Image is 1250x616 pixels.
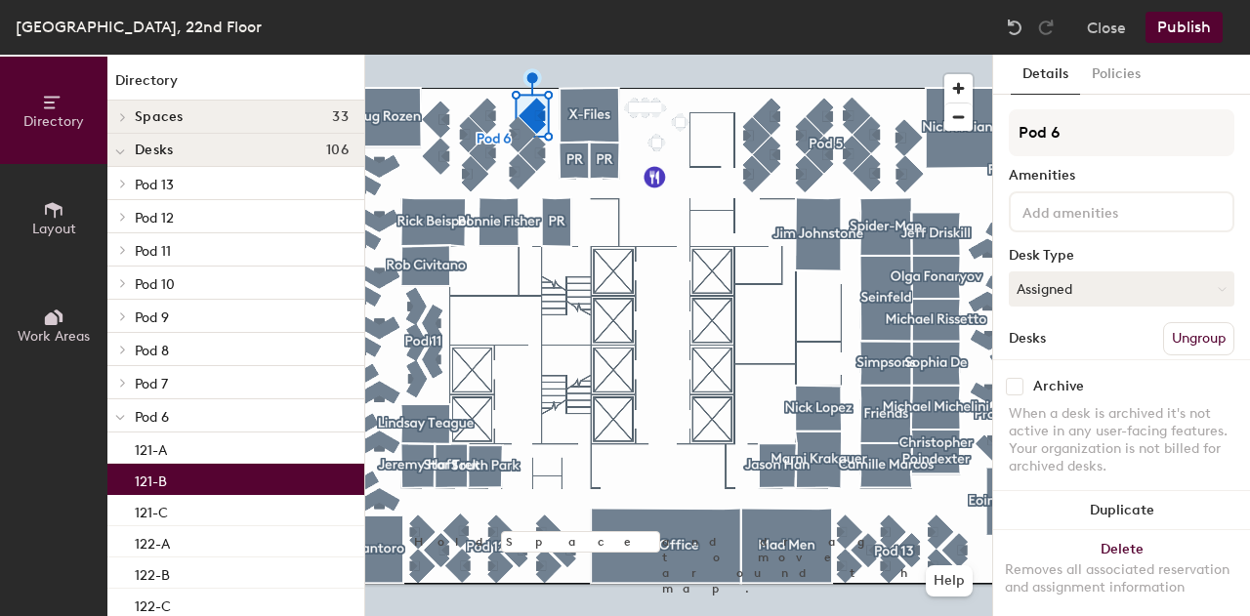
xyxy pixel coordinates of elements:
div: Archive [1033,379,1084,394]
div: Desks [1009,331,1046,347]
button: Policies [1080,55,1152,95]
button: Ungroup [1163,322,1234,355]
span: Pod 8 [135,343,169,359]
h1: Directory [107,70,364,101]
span: Directory [23,113,84,130]
span: 106 [326,143,349,158]
button: DeleteRemoves all associated reservation and assignment information [993,530,1250,616]
p: 121-B [135,468,167,490]
img: Redo [1036,18,1056,37]
span: Pod 13 [135,177,174,193]
p: 122-B [135,561,170,584]
span: Pod 11 [135,243,171,260]
span: 33 [332,109,349,125]
div: [GEOGRAPHIC_DATA], 22nd Floor [16,15,262,39]
span: Pod 12 [135,210,174,226]
span: Pod 10 [135,276,175,293]
button: Assigned [1009,271,1234,307]
p: 122-C [135,593,171,615]
div: Amenities [1009,168,1234,184]
button: Publish [1146,12,1223,43]
button: Close [1087,12,1126,43]
p: 122-A [135,530,170,553]
p: 121-A [135,436,167,459]
span: Pod 9 [135,309,169,326]
span: Desks [135,143,173,158]
button: Details [1011,55,1080,95]
div: When a desk is archived it's not active in any user-facing features. Your organization is not bil... [1009,405,1234,475]
span: Pod 7 [135,376,168,392]
span: Layout [32,221,76,237]
div: Removes all associated reservation and assignment information [1005,561,1238,596]
p: 121-C [135,499,168,521]
input: Add amenities [1019,199,1194,223]
img: Undo [1005,18,1024,37]
span: Pod 6 [135,409,169,426]
div: Desk Type [1009,248,1234,264]
button: Duplicate [993,491,1250,530]
span: Spaces [135,109,184,125]
button: Help [926,565,973,596]
span: Work Areas [18,328,90,345]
